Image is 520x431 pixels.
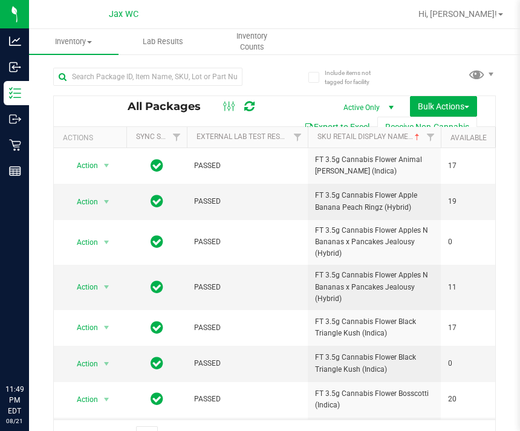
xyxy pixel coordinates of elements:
[99,234,114,251] span: select
[9,165,21,177] inline-svg: Reports
[9,61,21,73] inline-svg: Inbound
[448,196,494,207] span: 19
[377,117,477,137] button: Receive Non-Cannabis
[109,9,138,19] span: Jax WC
[194,358,301,369] span: PASSED
[99,319,114,336] span: select
[448,358,494,369] span: 0
[151,390,163,407] span: In Sync
[66,157,99,174] span: Action
[99,279,114,296] span: select
[317,132,422,141] a: Sku Retail Display Name
[194,322,301,334] span: PASSED
[194,236,301,248] span: PASSED
[66,193,99,210] span: Action
[63,134,122,142] div: Actions
[448,394,494,405] span: 20
[418,102,469,111] span: Bulk Actions
[296,117,377,137] button: Export to Excel
[197,132,291,141] a: External Lab Test Result
[29,36,119,47] span: Inventory
[448,322,494,334] span: 17
[151,233,163,250] span: In Sync
[315,316,434,339] span: FT 3.5g Cannabis Flower Black Triangle Kush (Indica)
[66,234,99,251] span: Action
[315,154,434,177] span: FT 3.5g Cannabis Flower Animal [PERSON_NAME] (Indica)
[410,96,477,117] button: Bulk Actions
[325,68,385,86] span: Include items not tagged for facility
[66,355,99,372] span: Action
[418,9,497,19] span: Hi, [PERSON_NAME]!
[99,193,114,210] span: select
[128,100,213,113] span: All Packages
[194,282,301,293] span: PASSED
[315,225,434,260] span: FT 3.5g Cannabis Flower Apples N Bananas x Pancakes Jealousy (Hybrid)
[66,279,99,296] span: Action
[5,384,24,416] p: 11:49 PM EDT
[99,157,114,174] span: select
[208,31,296,53] span: Inventory Counts
[9,113,21,125] inline-svg: Outbound
[29,29,119,54] a: Inventory
[99,391,114,408] span: select
[12,334,48,371] iframe: Resource center
[119,29,208,54] a: Lab Results
[66,319,99,336] span: Action
[448,282,494,293] span: 11
[167,127,187,147] a: Filter
[5,416,24,426] p: 08/21
[315,388,434,411] span: FT 3.5g Cannabis Flower Bosscotti (Indica)
[151,319,163,336] span: In Sync
[194,394,301,405] span: PASSED
[126,36,200,47] span: Lab Results
[207,29,297,54] a: Inventory Counts
[151,193,163,210] span: In Sync
[448,236,494,248] span: 0
[315,270,434,305] span: FT 3.5g Cannabis Flower Apples N Bananas x Pancakes Jealousy (Hybrid)
[66,391,99,408] span: Action
[151,279,163,296] span: In Sync
[448,160,494,172] span: 17
[136,132,183,141] a: Sync Status
[315,190,434,213] span: FT 3.5g Cannabis Flower Apple Banana Peach Ringz (Hybrid)
[9,139,21,151] inline-svg: Retail
[450,134,487,142] a: Available
[9,87,21,99] inline-svg: Inventory
[151,355,163,372] span: In Sync
[9,35,21,47] inline-svg: Analytics
[194,196,301,207] span: PASSED
[421,127,441,147] a: Filter
[151,157,163,174] span: In Sync
[53,68,242,86] input: Search Package ID, Item Name, SKU, Lot or Part Number...
[288,127,308,147] a: Filter
[315,352,434,375] span: FT 3.5g Cannabis Flower Black Triangle Kush (Indica)
[99,355,114,372] span: select
[194,160,301,172] span: PASSED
